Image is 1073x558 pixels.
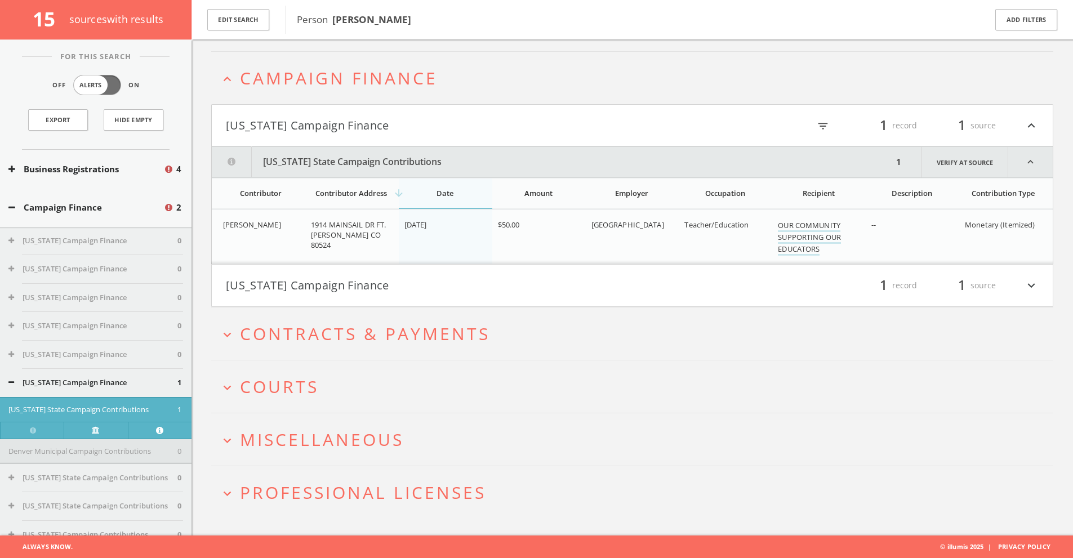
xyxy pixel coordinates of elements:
div: Amount [498,188,579,198]
button: Business Registrations [8,163,163,176]
span: [GEOGRAPHIC_DATA] [591,220,664,230]
span: © illumis 2025 [940,535,1065,558]
i: expand_more [220,486,235,501]
span: Miscellaneous [240,428,404,451]
button: [US_STATE] State Campaign Contributions [8,404,177,416]
button: [US_STATE] Campaign Finance [226,116,633,135]
button: expand_moreContracts & Payments [220,324,1053,343]
span: Campaign Finance [240,66,438,90]
i: expand_more [220,433,235,448]
a: Verify at source [64,422,127,439]
span: Courts [240,375,319,398]
div: record [849,276,917,295]
span: Teacher/Education [684,220,749,230]
button: Campaign Finance [8,201,163,214]
span: 1 [875,115,892,135]
a: Privacy Policy [998,542,1050,551]
span: 0 [177,472,181,484]
span: source s with results [69,12,164,26]
button: [US_STATE] State Campaign Contributions [8,501,177,512]
i: filter_list [817,120,829,132]
i: expand_less [1024,116,1039,135]
button: [US_STATE] Campaign Finance [226,276,633,295]
span: 0 [177,235,181,247]
i: expand_more [1024,276,1039,295]
div: Employer [591,188,673,198]
div: source [928,276,996,295]
div: Date [404,188,486,198]
button: [US_STATE] Campaign Finance [8,377,177,389]
button: Edit Search [207,9,269,31]
div: Description [871,188,952,198]
i: expand_less [220,72,235,87]
span: 1 [177,377,181,389]
div: Contribution Type [965,188,1041,198]
a: OUR COMMUNITY SUPPORTING OUR EDUCATORS [778,220,841,256]
button: [US_STATE] State Campaign Contributions [8,472,177,484]
span: For This Search [52,51,140,63]
span: | [983,542,996,551]
span: 0 [177,264,181,275]
span: 4 [176,163,181,176]
button: [US_STATE] State Campaign Contributions [212,147,893,177]
span: $50.00 [498,220,520,230]
span: 1 [953,115,970,135]
button: [US_STATE] Campaign Contributions [8,529,177,541]
span: Off [52,81,66,90]
i: expand_less [1008,147,1053,177]
span: 0 [177,292,181,303]
span: Contracts & Payments [240,322,490,345]
button: [US_STATE] Campaign Finance [8,320,177,332]
button: expand_moreMiscellaneous [220,430,1053,449]
div: 1 [893,147,905,177]
i: expand_more [220,327,235,342]
span: 2 [176,201,181,214]
span: 1 [875,275,892,295]
span: Person [297,13,411,26]
div: Recipient [778,188,859,198]
span: [PERSON_NAME] [223,220,281,230]
span: -- [871,220,876,230]
button: expand_moreProfessional Licenses [220,483,1053,502]
div: Contributor Address [311,188,392,198]
button: Hide Empty [104,109,163,131]
button: [US_STATE] Campaign Finance [8,292,177,303]
button: [US_STATE] Campaign Finance [8,235,177,247]
span: 1 [953,275,970,295]
button: expand_lessCampaign Finance [220,69,1053,87]
span: 0 [177,320,181,332]
span: Professional Licenses [240,481,486,504]
i: expand_more [220,380,235,395]
button: expand_moreCourts [220,377,1053,396]
span: 0 [177,349,181,360]
span: 15 [33,6,65,32]
i: arrow_downward [393,188,404,199]
span: 1 [177,404,181,416]
span: 0 [177,501,181,512]
span: [DATE] [404,220,427,230]
div: source [928,116,996,135]
span: Monetary (Itemized) [965,220,1035,230]
button: Add Filters [995,9,1057,31]
span: 0 [177,529,181,541]
button: [US_STATE] Campaign Finance [8,264,177,275]
div: grid [212,209,1053,264]
span: Always Know. [8,535,73,558]
div: record [849,116,917,135]
b: [PERSON_NAME] [332,13,411,26]
button: [US_STATE] Campaign Finance [8,349,177,360]
a: Export [28,109,88,131]
span: 0 [177,446,181,457]
div: Contributor [223,188,299,198]
button: Denver Municipal Campaign Contributions [8,446,177,457]
span: On [128,81,140,90]
span: 1914 MAINSAIL DR FT. [PERSON_NAME] CO 80524 [311,220,386,250]
div: Occupation [684,188,765,198]
a: Verify at source [921,147,1008,177]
